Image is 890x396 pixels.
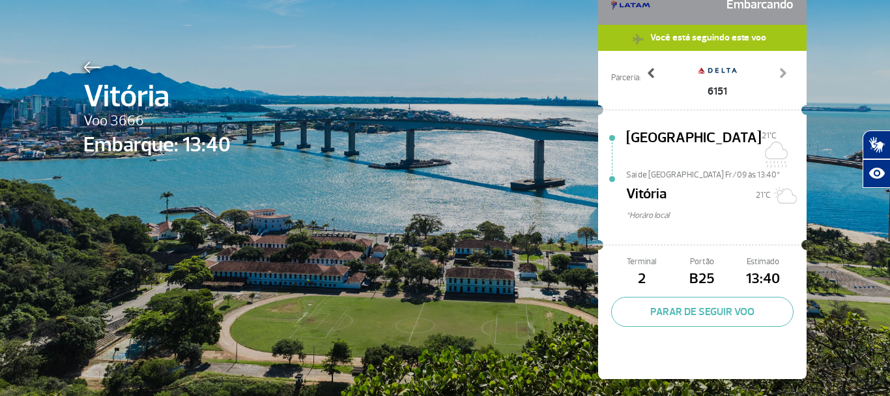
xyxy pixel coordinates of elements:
span: 21°C [762,130,777,141]
span: [GEOGRAPHIC_DATA] [626,127,762,169]
span: Vitória [83,73,231,120]
button: Abrir tradutor de língua de sinais. [863,130,890,159]
span: *Horáro local [626,209,807,222]
span: Vitória [626,183,667,209]
span: 13:40 [733,268,794,290]
span: Portão [672,256,732,268]
span: 6151 [698,84,737,99]
span: 2 [611,268,672,290]
span: B25 [672,268,732,290]
img: Chuvoso [762,142,788,168]
div: Plugin de acessibilidade da Hand Talk. [863,130,890,188]
img: Sol com muitas nuvens [771,182,797,208]
span: Você está seguindo este voo [644,25,773,50]
button: Abrir recursos assistivos. [863,159,890,188]
span: Estimado [733,256,794,268]
span: Sai de [GEOGRAPHIC_DATA] Fr/09 às 13:40* [626,169,807,178]
span: Terminal [611,256,672,268]
button: PARAR DE SEGUIR VOO [611,297,794,327]
span: Parceria: [611,72,640,84]
span: 21°C [756,190,771,200]
span: Embarque: 13:40 [83,129,231,160]
span: Voo 3666 [83,110,231,132]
